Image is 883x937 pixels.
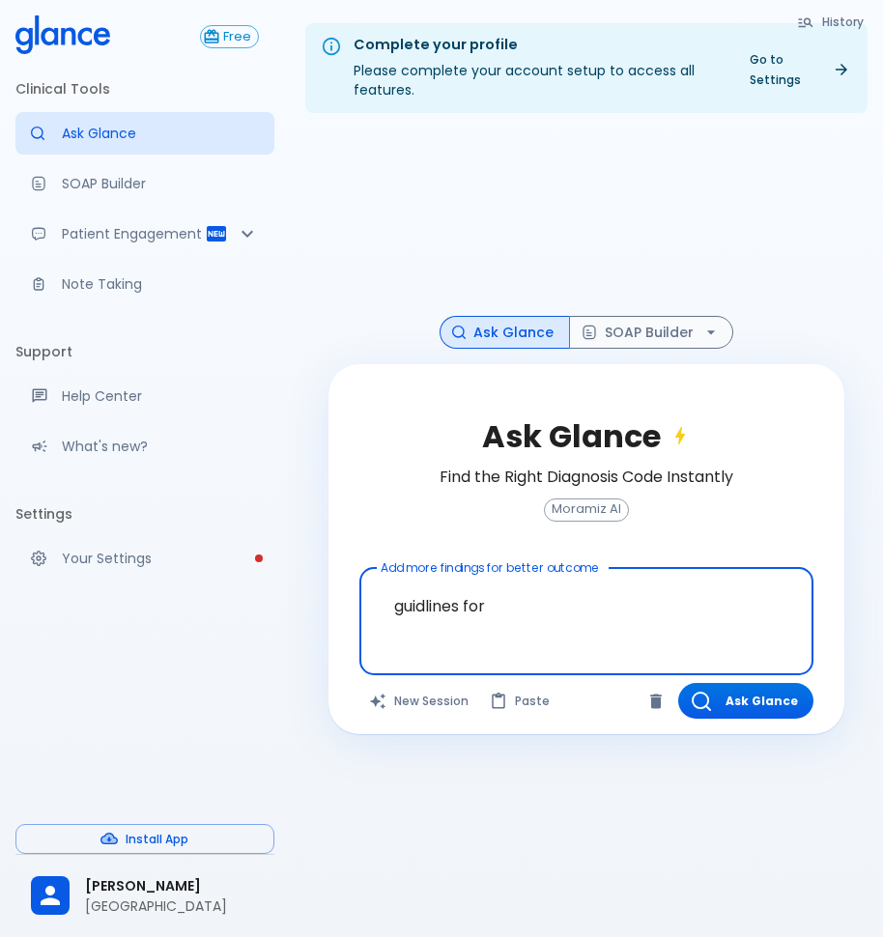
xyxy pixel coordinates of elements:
[440,464,733,491] h6: Find the Right Diagnosis Code Instantly
[15,213,274,255] div: Patient Reports & Referrals
[15,112,274,155] a: Moramiz: Find ICD10AM codes instantly
[85,876,259,896] span: [PERSON_NAME]
[482,418,692,455] h2: Ask Glance
[62,174,259,193] p: SOAP Builder
[200,25,259,48] button: Free
[15,824,274,854] button: Install App
[62,437,259,456] p: What's new?
[381,559,599,576] label: Add more findings for better outcome
[359,683,480,719] button: Clears all inputs and results.
[15,375,274,417] a: Get help from our support team
[216,30,258,44] span: Free
[440,316,570,350] button: Ask Glance
[354,29,723,107] div: Please complete your account setup to access all features.
[62,124,259,143] p: Ask Glance
[62,224,205,243] p: Patient Engagement
[354,35,723,56] div: Complete your profile
[545,502,628,517] span: Moramiz AI
[15,263,274,305] a: Advanced note-taking
[15,328,274,375] li: Support
[15,491,274,537] li: Settings
[480,683,561,719] button: Paste from clipboard
[62,386,259,406] p: Help Center
[62,549,259,568] p: Your Settings
[787,8,875,36] button: History
[15,537,274,580] a: Please complete account setup
[15,863,274,929] div: [PERSON_NAME][GEOGRAPHIC_DATA]
[85,896,259,916] p: [GEOGRAPHIC_DATA]
[15,66,274,112] li: Clinical Tools
[373,576,800,637] textarea: guidlines for
[15,425,274,468] div: Recent updates and feature releases
[62,274,259,294] p: Note Taking
[738,45,860,94] a: Go to Settings
[641,687,670,716] button: Clear
[569,316,733,350] button: SOAP Builder
[15,162,274,205] a: Docugen: Compose a clinical documentation in seconds
[200,25,274,48] a: Click to view or change your subscription
[678,683,813,719] button: Ask Glance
